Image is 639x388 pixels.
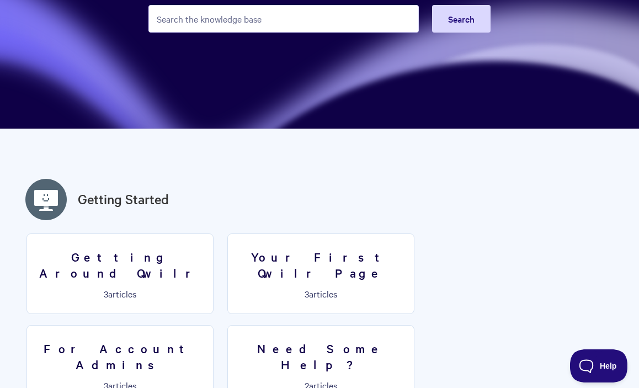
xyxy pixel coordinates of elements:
span: 3 [104,288,108,300]
p: articles [235,289,407,299]
button: Search [432,5,491,33]
a: Getting Around Qwilr 3articles [26,233,214,314]
span: Search [448,13,475,25]
a: Your First Qwilr Page 3articles [227,233,414,314]
a: Getting Started [78,189,169,209]
h3: Getting Around Qwilr [34,249,206,280]
input: Search the knowledge base [148,5,419,33]
span: 3 [305,288,309,300]
h3: For Account Admins [34,341,206,372]
h3: Your First Qwilr Page [235,249,407,280]
h3: Need Some Help? [235,341,407,372]
iframe: Toggle Customer Support [570,349,628,382]
p: articles [34,289,206,299]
